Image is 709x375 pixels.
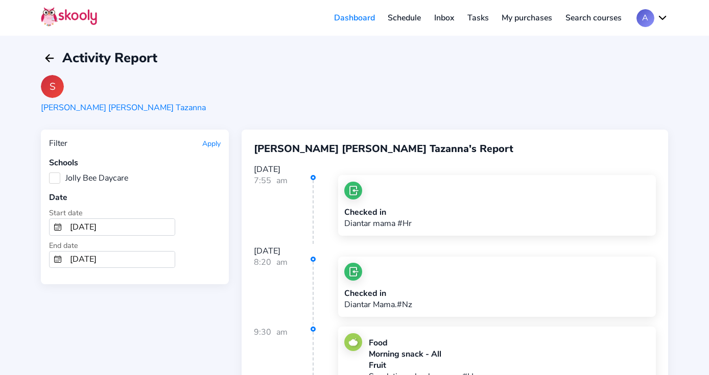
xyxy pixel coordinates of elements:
ion-icon: calendar outline [54,223,62,231]
button: arrow back outline [41,49,58,67]
div: Date [49,192,221,203]
div: 8:20 [254,257,314,326]
div: [DATE] [254,164,656,175]
a: Inbox [428,10,461,26]
p: Diantar mama #Hr [344,218,412,229]
img: checkin.jpg [344,263,362,281]
div: Checked in [344,288,412,299]
div: Schools [49,157,221,168]
a: Dashboard [327,10,382,26]
span: Start date [49,208,83,218]
img: food.jpg [344,333,362,351]
input: To Date [66,252,175,268]
a: My purchases [495,10,559,26]
button: calendar outline [50,252,66,268]
button: Achevron down outline [636,9,668,27]
div: am [276,175,288,244]
input: From Date [66,219,175,235]
div: [DATE] [254,245,656,257]
div: am [276,257,288,326]
span: [PERSON_NAME] [PERSON_NAME] Tazanna's Report [254,142,513,156]
label: Jolly Bee Daycare [49,172,128,184]
div: Food [369,337,649,348]
div: [PERSON_NAME] [PERSON_NAME] Tazanna [41,102,206,113]
div: 7:55 [254,175,314,244]
span: End date [49,240,78,251]
div: Fruit [369,360,649,371]
a: Schedule [382,10,428,26]
img: Skooly [41,7,97,27]
a: Tasks [461,10,495,26]
ion-icon: arrow back outline [43,52,56,64]
button: calendar outline [50,219,66,235]
ion-icon: calendar outline [54,255,62,263]
span: Activity Report [62,49,157,67]
div: Morning snack - All [369,348,649,360]
button: Apply [202,139,221,148]
a: Search courses [559,10,628,26]
div: Filter [49,138,67,149]
p: Diantar Mama.#Nz [344,299,412,310]
div: S [41,75,64,98]
div: Checked in [344,207,412,218]
img: checkin.jpg [344,182,362,199]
